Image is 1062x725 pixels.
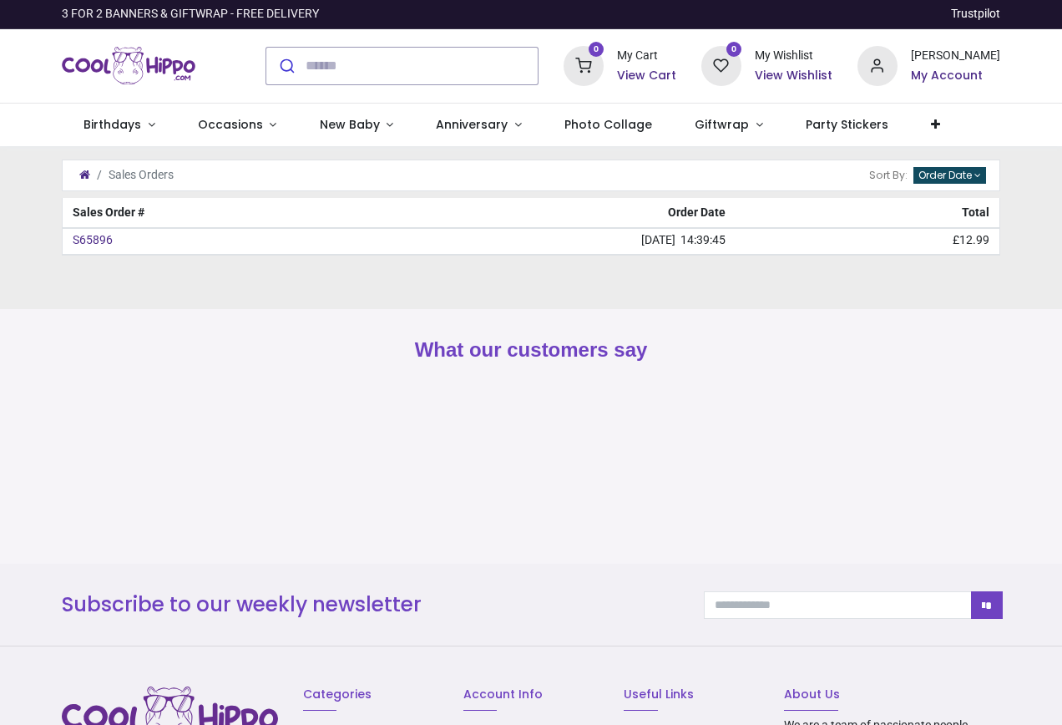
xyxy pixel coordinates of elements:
h6: Account Info [463,687,599,703]
th: Order Date [378,198,736,229]
div: My Wishlist [755,48,832,64]
span: New Baby [320,116,380,133]
a: Anniversary [415,104,544,147]
span: Birthdays [83,116,141,133]
h2: What our customers say [62,336,999,364]
span: [DATE] [641,233,675,246]
button: Submit [266,48,306,84]
div: [PERSON_NAME] [911,48,1000,64]
span: £ [953,233,989,246]
a: Logo of Cool Hippo [62,43,195,89]
span: 14:39:45 [680,233,726,246]
a: View Cart [617,68,676,84]
h3: Subscribe to our weekly newsletter [62,591,679,619]
span: Party Stickers [806,116,888,133]
sup: 0 [726,42,742,58]
a: Birthdays [62,104,176,147]
span: Sort By: [869,161,908,189]
img: Cool Hippo [62,43,195,89]
a: Giftwrap [674,104,785,147]
a: New Baby [298,104,415,147]
div: 3 FOR 2 BANNERS & GIFTWRAP - FREE DELIVERY [62,6,319,23]
span: 12.99 [959,233,989,246]
h6: Categories [303,687,438,703]
th: Total [804,198,999,229]
a: S65896 [73,233,113,246]
h6: About Us [784,687,999,703]
span: Photo Collage [564,116,652,133]
span: Sales Order # [73,205,144,219]
a: Trustpilot [951,6,1000,23]
a: 0 [564,58,604,71]
button: Order Date [913,167,986,185]
a: Home [79,168,90,181]
a: View Wishlist [755,68,832,84]
span: Anniversary [436,116,508,133]
h6: Useful Links [624,687,759,703]
sup: 0 [589,42,604,58]
li: Sales Orders [90,167,174,184]
a: Occasions [176,104,298,147]
span: Occasions [198,116,263,133]
a: 0 [701,58,741,71]
span: Giftwrap [695,116,749,133]
div: My Cart [617,48,676,64]
a: My Account [911,68,1000,84]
